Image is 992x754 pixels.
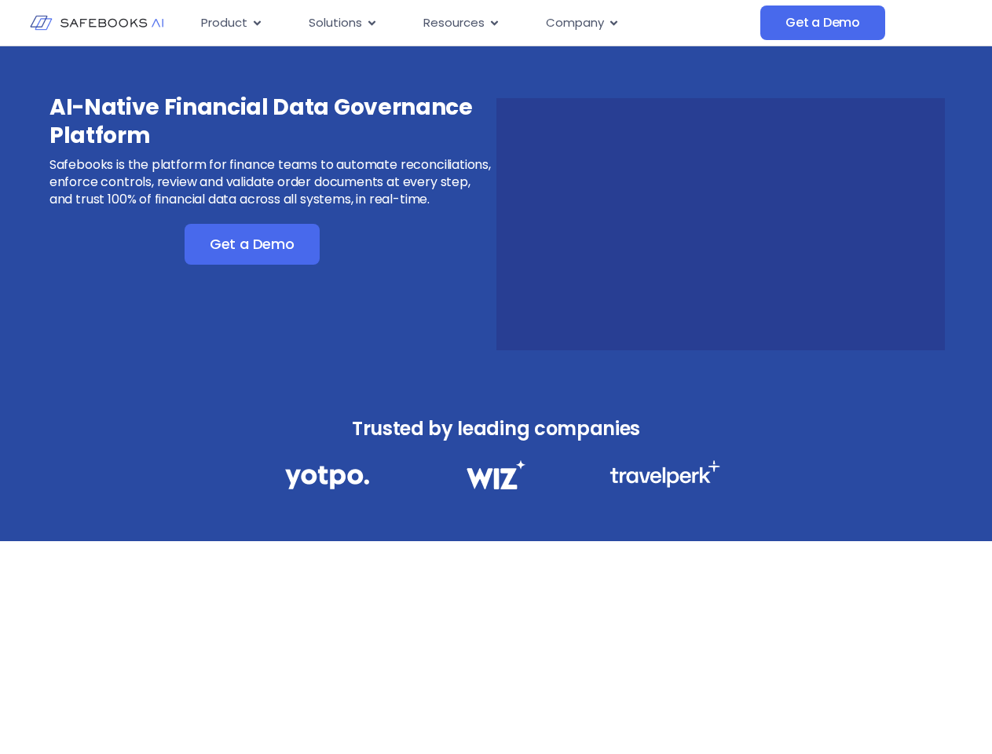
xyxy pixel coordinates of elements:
span: Get a Demo [210,236,295,252]
img: Financial Data Governance 1 [285,460,369,494]
h3: Trusted by leading companies [251,413,742,445]
p: Safebooks is the platform for finance teams to automate reconciliations, enforce controls, review... [49,156,494,208]
div: Menu Toggle [189,8,760,38]
nav: Menu [189,8,760,38]
span: Resources [423,14,485,32]
a: Get a Demo [760,5,885,40]
span: Solutions [309,14,362,32]
span: Get a Demo [785,15,860,31]
img: Financial Data Governance 2 [459,460,533,489]
a: Get a Demo [185,224,320,265]
span: Company [546,14,604,32]
img: Financial Data Governance 3 [609,460,720,488]
h3: AI-Native Financial Data Governance Platform [49,93,494,150]
span: Product [201,14,247,32]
